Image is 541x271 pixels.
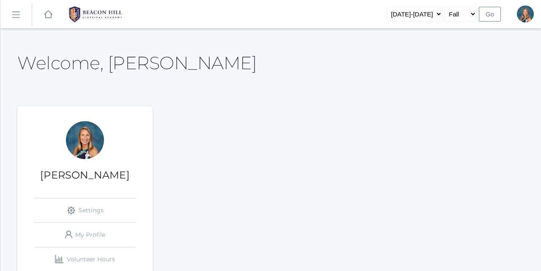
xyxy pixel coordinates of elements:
[17,170,153,181] h1: [PERSON_NAME]
[66,121,104,159] div: Courtney Nicholls
[34,223,136,247] a: My Profile
[34,198,136,222] a: Settings
[517,5,534,22] div: Courtney Nicholls
[17,53,257,73] h2: Welcome, [PERSON_NAME]
[479,7,501,22] input: Go
[64,4,127,25] img: BHCALogos-05-308ed15e86a5a0abce9b8dd61676a3503ac9727e845dece92d48e8588c001991.png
